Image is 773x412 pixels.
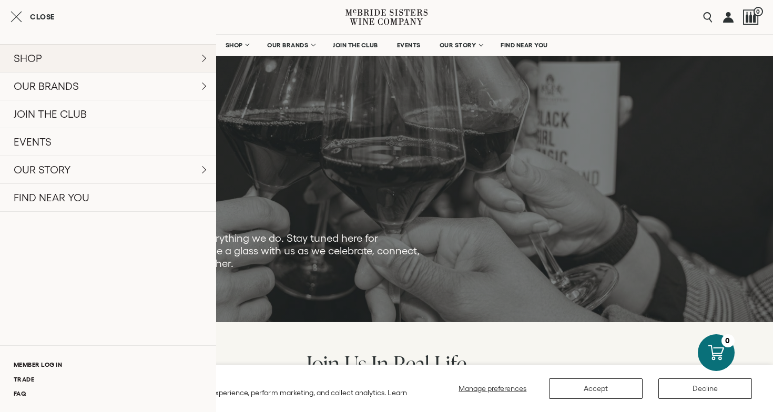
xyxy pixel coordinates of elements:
span: JOIN THE CLUB [333,42,378,49]
p: Sisterhood is at the heart of everything we do. Stay tuned here for upcoming events and come rais... [63,232,425,270]
button: Decline [658,378,752,399]
div: 0 [721,334,735,347]
span: Real [393,348,430,379]
a: JOIN THE CLUB [326,35,385,56]
a: FIND NEAR YOU [494,35,555,56]
span: Close [30,13,55,20]
span: OUR BRANDS [267,42,308,49]
span: In [371,348,389,379]
span: FIND NEAR YOU [501,42,548,49]
span: Us [344,348,367,379]
span: SHOP [225,42,243,49]
button: Accept [549,378,643,399]
a: OUR STORY [433,35,489,56]
span: Life [434,348,466,379]
span: Manage preferences [459,384,526,393]
span: Join [307,348,340,379]
button: Close cart [11,11,55,23]
span: 0 [754,7,763,16]
span: EVENTS [397,42,421,49]
button: Manage preferences [452,378,533,399]
a: EVENTS [390,35,428,56]
a: OUR BRANDS [260,35,321,56]
a: SHOP [218,35,255,56]
span: OUR STORY [440,42,476,49]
